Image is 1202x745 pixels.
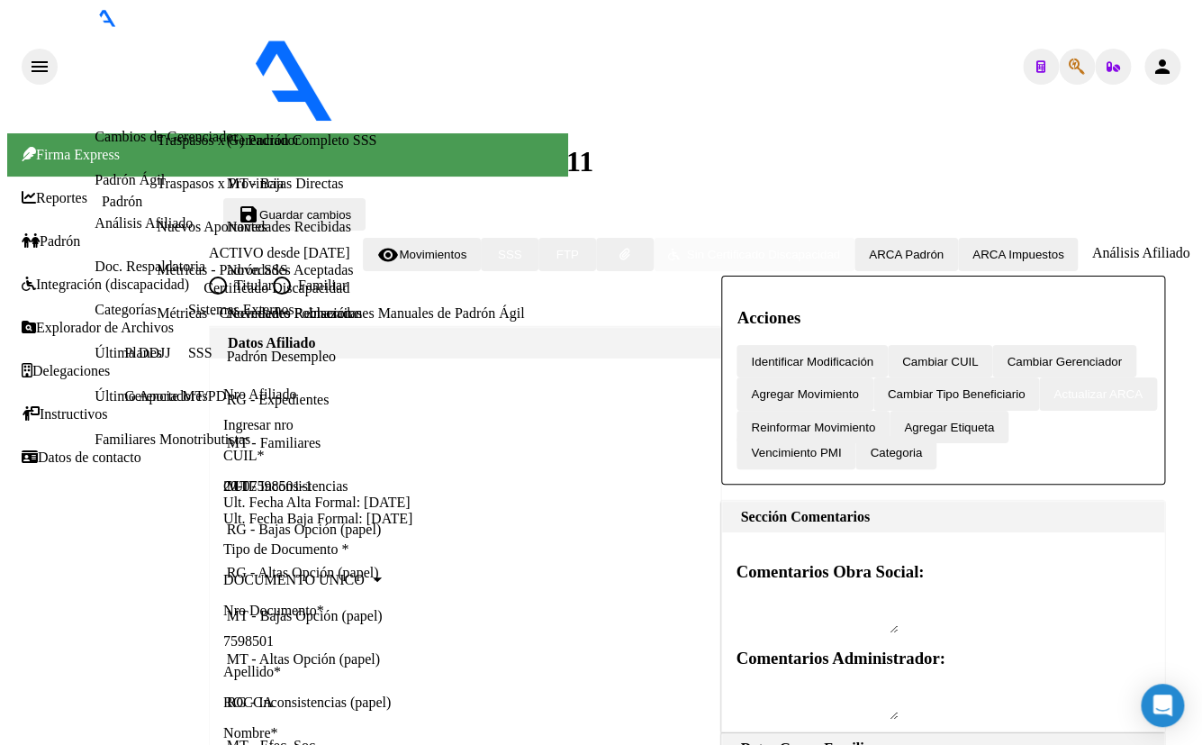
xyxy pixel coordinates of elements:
a: Reportes [22,190,87,206]
span: Categoria [870,446,922,459]
a: MT - Altas Opción (papel) [227,651,380,668]
button: Agregar Movimiento [737,377,872,410]
a: Novedades Aceptadas [227,262,354,278]
a: Inserciones Manuales de Padrón Ágil [309,305,525,322]
a: Doc. Respaldatoria [95,259,205,274]
img: Logo SAAS [58,27,484,123]
span: Agregar Etiqueta [904,420,994,433]
span: Cambiar CUIL [902,354,978,368]
a: MT - Bajas Opción (papel) [227,608,383,624]
div: Open Intercom Messenger [1141,684,1184,727]
a: MT - Inconsistencias [227,478,348,495]
button: ARCA Impuestos [958,238,1078,270]
a: Análisis Afiliado [95,215,193,231]
a: Gerenciadores [124,388,207,404]
a: Instructivos [22,406,108,422]
button: ARCA Padrón [854,238,958,270]
span: Análisis Afiliado [1091,245,1189,260]
button: Identificar Modificación [737,345,888,377]
a: Padrón Ágil [95,172,165,187]
span: Reinformar Movimiento [751,420,875,433]
h3: Comentarios Obra Social: [736,562,1151,582]
a: RG - Altas Opción (papel) [227,565,379,581]
a: Padrón Desempleo [227,349,336,365]
mat-icon: person [1152,56,1173,77]
a: Novedades Rechazadas [227,305,363,322]
button: Vencimiento PMI [737,436,855,468]
button: Reinformar Movimiento [737,411,890,443]
span: Vencimiento PMI [751,446,841,459]
h3: Comentarios Administrador: [736,649,1151,668]
span: Cambiar Tipo Beneficiario [888,387,1026,401]
span: Actualizar ARCA [1053,387,1143,401]
a: Datos de contacto [22,450,141,466]
mat-icon: menu [29,56,50,77]
span: ARCA Padrón [869,248,944,261]
span: ARCA Impuestos [972,248,1063,261]
a: (+) Padrón Completo SSS [227,132,377,149]
button: Cambiar Gerenciador [992,345,1135,377]
a: MT - Bajas Directas [227,176,344,192]
span: Sin Certificado Discapacidad [687,248,840,261]
button: Cambiar Tipo Beneficiario [873,377,1040,410]
span: Cambiar Gerenciador [1007,354,1121,368]
a: RG - Inconsistencias (papel) [227,695,392,711]
a: Explorador de Archivos [22,320,174,336]
span: Identificar Modificación [751,354,873,368]
button: Cambiar CUIL [888,345,992,377]
h1: Sección Comentarios [740,509,1146,525]
a: Delegaciones [22,363,110,379]
h3: Acciones [737,308,800,328]
a: Certificado Discapacidad [203,280,349,295]
span: Agregar Movimiento [751,387,858,401]
a: Cambios de Gerenciador [95,129,238,144]
span: - ospsip [484,110,533,125]
span: Firma Express [22,147,120,162]
a: Planes [124,345,162,360]
a: Integración (discapacidad) [22,277,189,293]
a: Sistemas Externos [188,302,294,317]
button: Sin Certificado Discapacidad [654,238,854,270]
button: Categoria [855,436,936,468]
button: Actualizar ARCA [1039,377,1157,410]
span: FTP [556,248,579,261]
a: RG - Bajas Opción (papel) [227,522,382,538]
button: Agregar Etiqueta [890,411,1008,443]
a: Novedades Recibidas [227,219,351,235]
a: Padrón [22,233,80,250]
